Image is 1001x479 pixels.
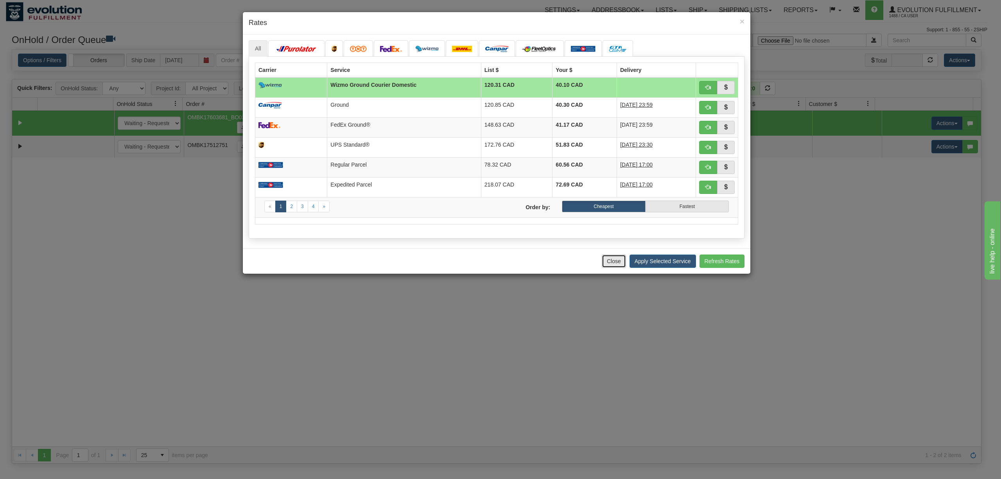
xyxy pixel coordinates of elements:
[553,157,617,177] td: 60.56 CAD
[620,181,653,188] span: [DATE] 17:00
[497,201,556,211] label: Order by:
[522,46,558,52] img: CarrierLogo_10182.png
[617,137,696,157] td: 4 Days
[617,157,696,177] td: 8 Days
[609,46,627,52] img: CarrierLogo_10191.png
[258,162,283,168] img: Canada_post.png
[983,199,1000,279] iframe: chat widget
[332,46,337,52] img: ups.png
[380,46,402,52] img: FedEx.png
[481,63,553,77] th: List $
[318,201,330,212] a: Next
[297,201,308,212] a: 3
[258,182,283,188] img: Canada_post.png
[258,122,280,128] img: FedEx.png
[308,201,319,212] a: 4
[553,117,617,137] td: 41.17 CAD
[620,161,653,168] span: [DATE] 17:00
[275,201,287,212] a: 1
[327,137,481,157] td: UPS Standard®
[264,201,276,212] a: Previous
[602,255,626,268] button: Close
[553,137,617,157] td: 51.83 CAD
[553,177,617,197] td: 72.69 CAD
[327,63,481,77] th: Service
[481,117,553,137] td: 148.63 CAD
[646,201,729,212] label: Fastest
[620,122,653,128] span: [DATE] 23:59
[327,77,481,98] td: Wizmo Ground Courier Domestic
[553,97,617,117] td: 40.30 CAD
[481,157,553,177] td: 78.32 CAD
[617,177,696,197] td: 6 Days
[700,255,744,268] button: Refresh Rates
[415,46,439,52] img: wizmo.png
[740,17,744,25] button: Close
[269,204,271,209] span: «
[286,201,297,212] a: 2
[323,204,325,209] span: »
[617,97,696,117] td: 5 Days
[255,63,327,77] th: Carrier
[617,63,696,77] th: Delivery
[6,5,72,14] div: live help - online
[327,177,481,197] td: Expedited Parcel
[452,46,472,52] img: dhl.png
[327,97,481,117] td: Ground
[553,77,617,98] td: 40.10 CAD
[481,77,553,98] td: 120.31 CAD
[481,177,553,197] td: 218.07 CAD
[258,102,282,108] img: campar.png
[249,40,267,57] a: All
[249,18,744,28] h4: Rates
[571,46,596,52] img: Canada_post.png
[258,142,264,148] img: ups.png
[485,46,509,52] img: campar.png
[274,46,318,52] img: purolator.png
[327,157,481,177] td: Regular Parcel
[620,102,653,108] span: [DATE] 23:59
[620,142,653,148] span: [DATE] 23:30
[258,82,282,88] img: wizmo.png
[630,255,696,268] button: Apply Selected Service
[481,97,553,117] td: 120.85 CAD
[740,17,744,26] span: ×
[562,201,645,212] label: Cheapest
[553,63,617,77] th: Your $
[481,137,553,157] td: 172.76 CAD
[327,117,481,137] td: FedEx Ground®
[350,46,367,52] img: tnt.png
